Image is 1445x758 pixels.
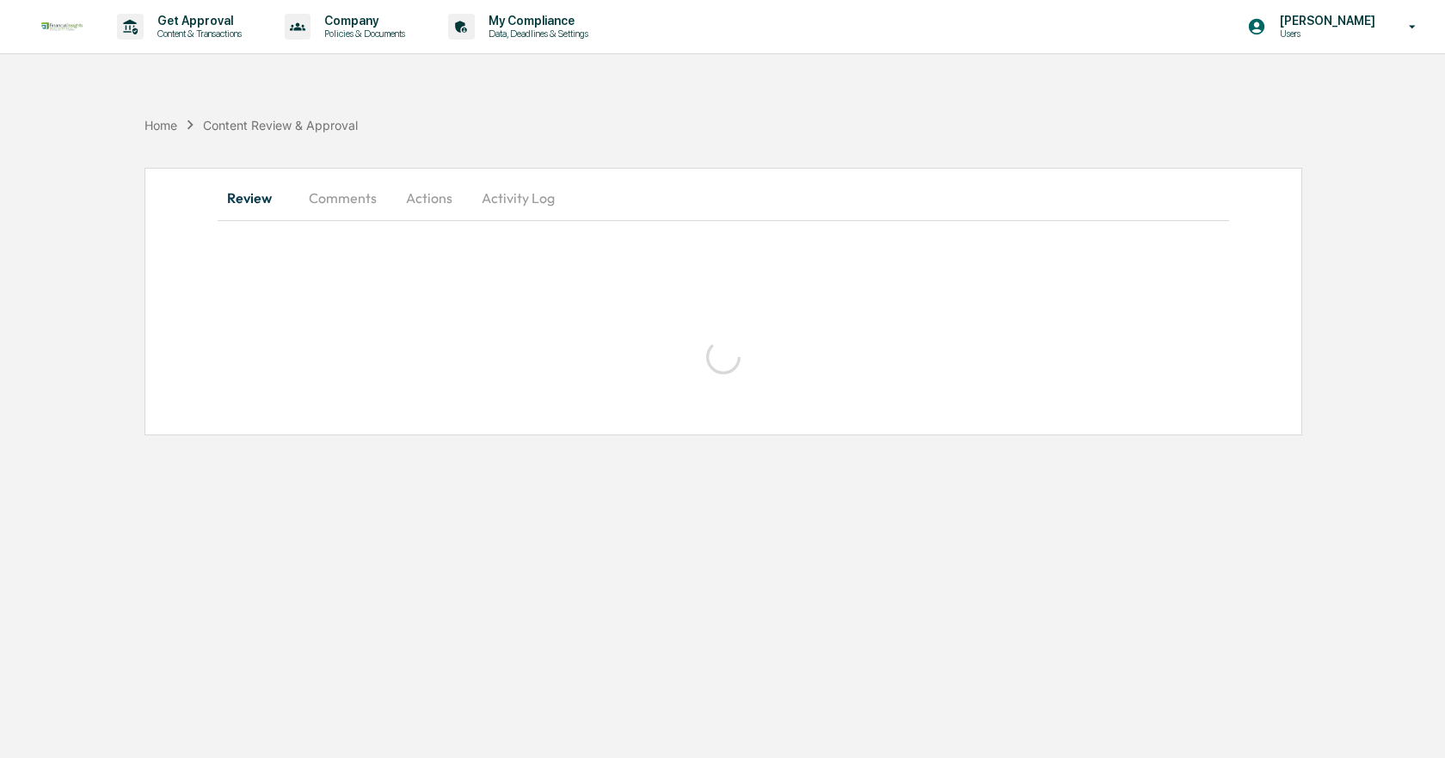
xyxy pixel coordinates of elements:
button: Review [218,177,295,219]
p: Users [1266,28,1384,40]
div: Content Review & Approval [203,118,358,132]
p: Get Approval [144,14,250,28]
div: Home [144,118,177,132]
p: Content & Transactions [144,28,250,40]
p: Company [311,14,414,28]
p: Data, Deadlines & Settings [475,28,597,40]
button: Activity Log [468,177,569,219]
p: Policies & Documents [311,28,414,40]
p: [PERSON_NAME] [1266,14,1384,28]
img: logo [41,22,83,32]
button: Actions [390,177,468,219]
div: secondary tabs example [218,177,1229,219]
button: Comments [295,177,390,219]
p: My Compliance [475,14,597,28]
